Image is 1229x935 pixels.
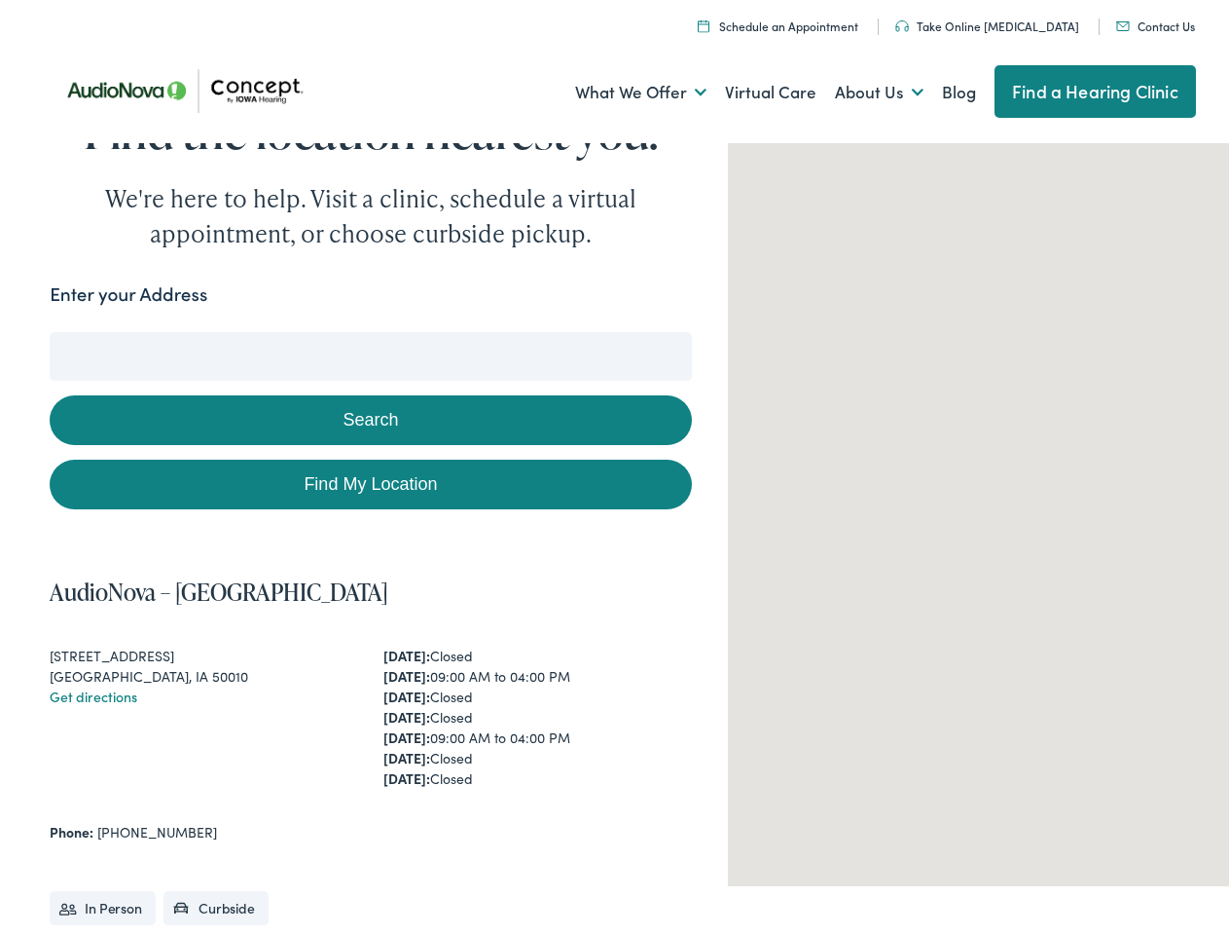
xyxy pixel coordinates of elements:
strong: [DATE]: [383,742,430,762]
div: [GEOGRAPHIC_DATA], IA 50010 [50,660,358,681]
img: utility icon [1116,16,1130,25]
button: Search [50,390,691,439]
strong: [DATE]: [383,763,430,782]
strong: [DATE]: [383,681,430,700]
img: A calendar icon to schedule an appointment at Concept by Iowa Hearing. [698,14,709,26]
strong: Phone: [50,816,93,836]
a: [PHONE_NUMBER] [97,816,217,836]
a: Find My Location [50,454,691,504]
a: AudioNova – [GEOGRAPHIC_DATA] [50,570,388,602]
li: In Person [50,885,156,919]
a: Virtual Care [725,51,816,123]
img: utility icon [895,15,909,26]
a: What We Offer [575,51,706,123]
div: [STREET_ADDRESS] [50,640,358,660]
strong: [DATE]: [383,640,430,659]
label: Enter your Address [50,275,207,303]
strong: [DATE]: [383,660,430,680]
a: Blog [942,51,976,123]
div: We're here to help. Visit a clinic, schedule a virtual appointment, or choose curbside pickup. [59,175,682,245]
a: Get directions [50,681,137,700]
input: Enter your address or zip code [50,326,691,375]
a: About Us [835,51,923,123]
a: Contact Us [1116,12,1195,28]
div: Closed 09:00 AM to 04:00 PM Closed Closed 09:00 AM to 04:00 PM Closed Closed [383,640,692,783]
strong: [DATE]: [383,701,430,721]
a: Schedule an Appointment [698,12,858,28]
a: Take Online [MEDICAL_DATA] [895,12,1079,28]
a: Find a Hearing Clinic [994,59,1196,112]
strong: [DATE]: [383,722,430,741]
h1: Find the location nearest you. [50,97,691,151]
li: Curbside [163,885,269,919]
